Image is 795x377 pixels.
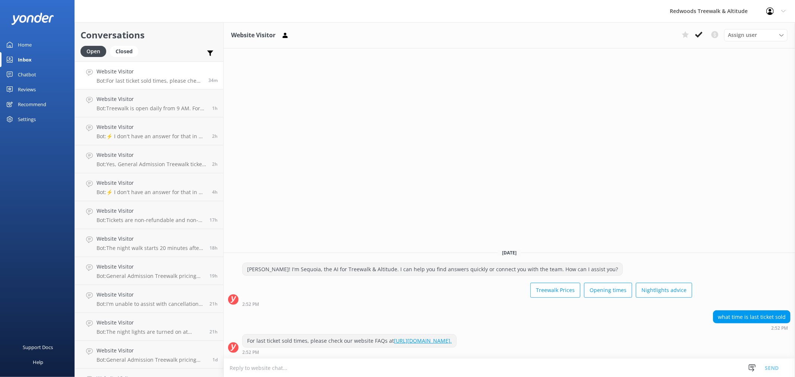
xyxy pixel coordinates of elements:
h4: Website Visitor [97,346,207,355]
a: Open [81,47,110,55]
span: Sep 19 2025 06:19pm (UTC +12:00) Pacific/Auckland [209,301,218,307]
h4: Website Visitor [97,123,206,131]
div: what time is last ticket sold [713,311,790,323]
a: Website VisitorBot:General Admission Treewalk pricing starts at $42 for adults (16+ years) and $2... [75,341,223,369]
a: Website VisitorBot:I'm unable to assist with cancellations directly. For Treewalk, tickets are va... [75,285,223,313]
span: Sep 19 2025 08:02pm (UTC +12:00) Pacific/Auckland [209,273,218,279]
h4: Website Visitor [97,67,203,76]
h4: Website Visitor [97,291,204,299]
div: Sep 20 2025 02:52pm (UTC +12:00) Pacific/Auckland [713,325,791,330]
a: Website VisitorBot:General Admission Treewalk pricing starts at $42 for adults (16+ years) and $2... [75,257,223,285]
span: Sep 20 2025 01:07pm (UTC +12:00) Pacific/Auckland [212,161,218,167]
div: Sep 20 2025 02:52pm (UTC +12:00) Pacific/Auckland [242,301,692,307]
p: Bot: Treewalk is open daily from 9 AM. For last ticket sold times, please check our website FAQs ... [97,105,206,112]
a: Website VisitorBot:Treewalk is open daily from 9 AM. For last ticket sold times, please check our... [75,89,223,117]
div: Settings [18,112,36,127]
div: For last ticket sold times, please check our website FAQs at [243,335,456,347]
div: Assign User [724,29,788,41]
p: Bot: For last ticket sold times, please check our website FAQs at [URL][DOMAIN_NAME]. [97,77,203,84]
p: Bot: ⚡ I don't have an answer for that in my knowledge base. Please try and rephrase your questio... [97,189,206,196]
img: yonder-white-logo.png [11,13,54,25]
span: Sep 20 2025 01:53pm (UTC +12:00) Pacific/Auckland [212,105,218,111]
div: Sep 20 2025 02:52pm (UTC +12:00) Pacific/Auckland [242,349,457,355]
p: Bot: ⚡ I don't have an answer for that in my knowledge base. Please try and rephrase your questio... [97,133,206,140]
button: Treewalk Prices [530,283,580,298]
a: Website VisitorBot:Yes, General Admission Treewalk tickets purchased in advance through the websi... [75,145,223,173]
h4: Website Visitor [97,319,204,327]
span: [DATE] [498,250,521,256]
a: Website VisitorBot:⚡ I don't have an answer for that in my knowledge base. Please try and rephras... [75,117,223,145]
h4: Website Visitor [97,179,206,187]
span: Sep 20 2025 10:50am (UTC +12:00) Pacific/Auckland [212,189,218,195]
span: Sep 20 2025 02:52pm (UTC +12:00) Pacific/Auckland [208,77,218,83]
h4: Website Visitor [97,95,206,103]
p: Bot: I'm unable to assist with cancellations directly. For Treewalk, tickets are valid for up to ... [97,301,204,307]
strong: 2:52 PM [242,350,259,355]
span: Sep 19 2025 05:54pm (UTC +12:00) Pacific/Auckland [209,329,218,335]
div: Home [18,37,32,52]
p: Bot: General Admission Treewalk pricing starts at $42 for adults (16+ years) and $26 for children... [97,357,207,363]
a: Website VisitorBot:For last ticket sold times, please check our website FAQs at [URL][DOMAIN_NAME... [75,61,223,89]
span: Sep 19 2025 09:31pm (UTC +12:00) Pacific/Auckland [209,217,218,223]
h4: Website Visitor [97,151,206,159]
h4: Website Visitor [97,263,204,271]
a: [URL][DOMAIN_NAME]. [394,337,452,344]
strong: 2:52 PM [771,326,788,330]
div: Recommend [18,97,46,112]
button: Opening times [584,283,632,298]
h2: Conversations [81,28,218,42]
strong: 2:52 PM [242,302,259,307]
div: Inbox [18,52,32,67]
a: Website VisitorBot:The night lights are turned on at sunset, and the night walk starts 20 minutes... [75,313,223,341]
div: Support Docs [23,340,53,355]
span: Assign user [728,31,757,39]
div: Open [81,46,106,57]
a: Website VisitorBot:⚡ I don't have an answer for that in my knowledge base. Please try and rephras... [75,173,223,201]
div: [PERSON_NAME]! I'm Sequoia, the AI for Treewalk & Altitude. I can help you find answers quickly o... [243,263,622,276]
div: Help [33,355,43,370]
h4: Website Visitor [97,207,204,215]
a: Closed [110,47,142,55]
div: Closed [110,46,138,57]
span: Sep 19 2025 09:13pm (UTC +12:00) Pacific/Auckland [209,245,218,251]
a: Website VisitorBot:The night walk starts 20 minutes after sunset, and the nightlights turn off wh... [75,229,223,257]
p: Bot: The night walk starts 20 minutes after sunset, and the nightlights turn off when we close. F... [97,245,204,251]
h4: Website Visitor [97,235,204,243]
a: Website VisitorBot:Tickets are non-refundable and non-transferable.17h [75,201,223,229]
div: Chatbot [18,67,36,82]
button: Nightlights advice [636,283,692,298]
h3: Website Visitor [231,31,275,40]
span: Sep 19 2025 02:12pm (UTC +12:00) Pacific/Auckland [212,357,218,363]
p: Bot: Yes, General Admission Treewalk tickets purchased in advance through the website are valid f... [97,161,206,168]
p: Bot: The night lights are turned on at sunset, and the night walk starts 20 minutes thereafter. F... [97,329,204,335]
p: Bot: General Admission Treewalk pricing starts at $42 for adults (16+ years) and $26 for children... [97,273,204,279]
span: Sep 20 2025 01:22pm (UTC +12:00) Pacific/Auckland [212,133,218,139]
p: Bot: Tickets are non-refundable and non-transferable. [97,217,204,224]
div: Reviews [18,82,36,97]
